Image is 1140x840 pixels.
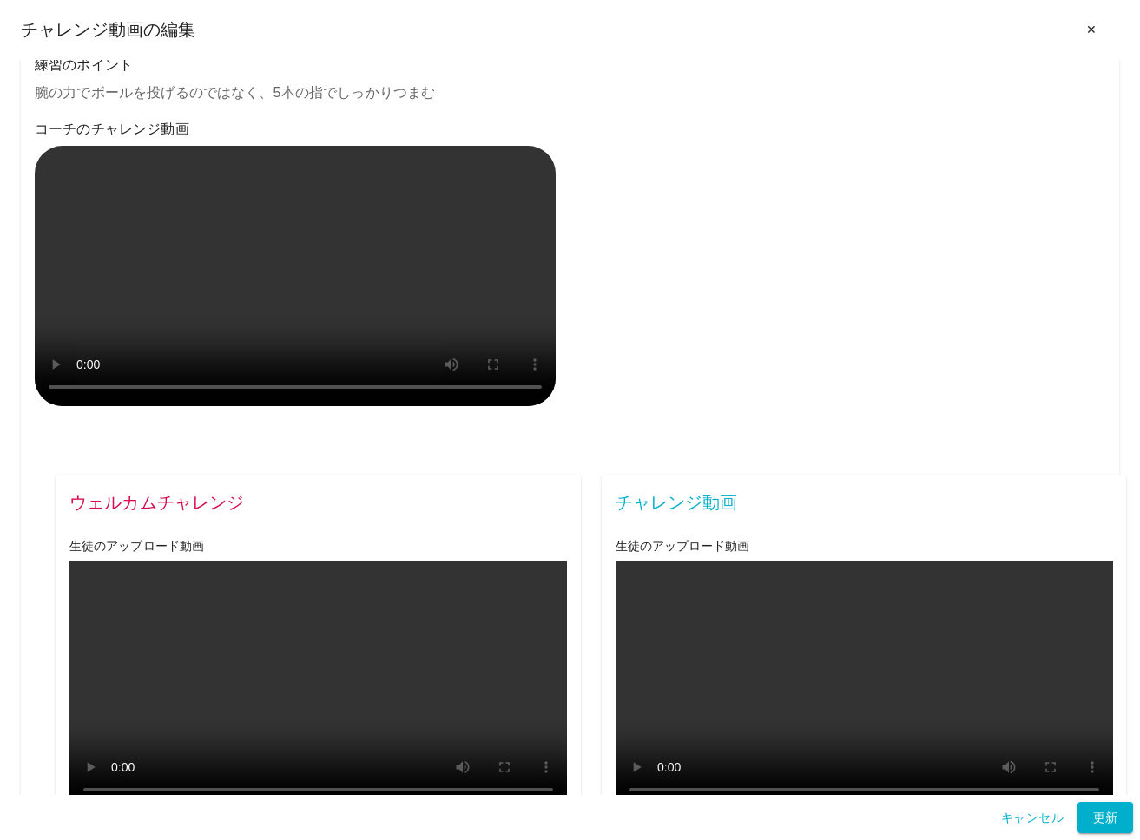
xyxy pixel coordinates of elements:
[35,53,1105,77] h6: 練習のポイント
[69,537,567,556] h6: 生徒のアップロード動画
[35,117,1105,141] h6: コーチのチャレンジ動画
[616,489,1113,516] span: チャレンジ動画
[21,14,1119,46] div: チャレンジ動画の編集
[69,489,567,516] span: ウェルカムチャレンジ
[994,802,1071,834] button: キャンセル
[616,537,1113,556] h6: 生徒のアップロード動画
[35,82,1105,103] p: 腕の力でボールを投げるのではなく、5本の指でしっかりつまむ
[1064,14,1119,46] button: ✕
[1077,802,1133,834] button: 更新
